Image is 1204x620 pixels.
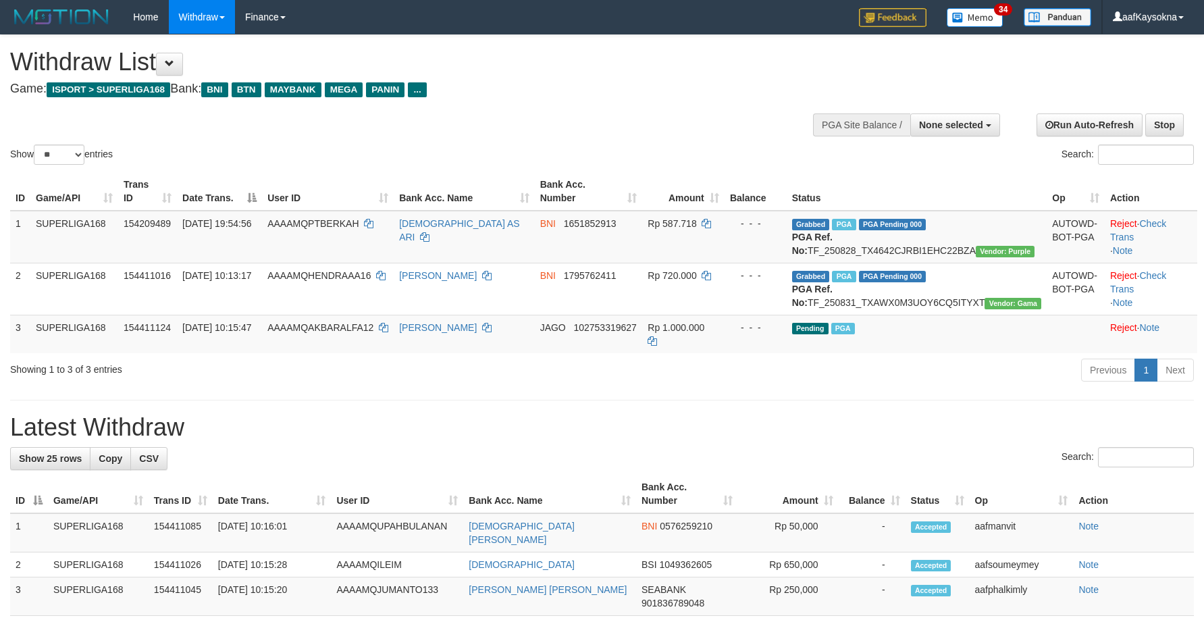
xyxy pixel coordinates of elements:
td: SUPERLIGA168 [48,552,149,577]
span: Rp 720.000 [648,270,696,281]
td: TF_250828_TX4642CJRBI1EHC22BZA [787,211,1047,263]
a: [PERSON_NAME] [399,322,477,333]
td: aafmanvit [970,513,1074,552]
h4: Game: Bank: [10,82,789,96]
img: Button%20Memo.svg [947,8,1003,27]
td: SUPERLIGA168 [48,577,149,616]
td: aafphalkimly [970,577,1074,616]
span: Vendor URL: https://trx31.1velocity.biz [985,298,1041,309]
th: Status: activate to sort column ascending [906,475,970,513]
td: AAAAMQILEIM [331,552,463,577]
span: Grabbed [792,271,830,282]
th: ID: activate to sort column descending [10,475,48,513]
td: SUPERLIGA168 [48,513,149,552]
span: Vendor URL: https://trx4.1velocity.biz [976,246,1035,257]
td: 1 [10,513,48,552]
b: PGA Ref. No: [792,284,833,308]
span: SEABANK [642,584,686,595]
label: Search: [1062,447,1194,467]
td: SUPERLIGA168 [30,263,118,315]
a: Reject [1110,270,1137,281]
td: AUTOWD-BOT-PGA [1047,211,1105,263]
span: Copy [99,453,122,464]
a: Reject [1110,322,1137,333]
span: None selected [919,120,983,130]
input: Search: [1098,447,1194,467]
span: BNI [642,521,657,532]
span: BSI [642,559,657,570]
td: SUPERLIGA168 [30,211,118,263]
span: PGA Pending [859,219,926,230]
th: Date Trans.: activate to sort column ascending [213,475,332,513]
div: PGA Site Balance / [813,113,910,136]
td: · · [1105,211,1197,263]
span: BNI [201,82,228,97]
span: [DATE] 19:54:56 [182,218,251,229]
span: Copy 1049362605 to clipboard [659,559,712,570]
span: Accepted [911,521,951,533]
img: panduan.png [1024,8,1091,26]
a: Show 25 rows [10,447,90,470]
label: Search: [1062,145,1194,165]
a: [DEMOGRAPHIC_DATA] AS ARI [399,218,519,242]
h1: Withdraw List [10,49,789,76]
a: Reject [1110,218,1137,229]
th: User ID: activate to sort column ascending [262,172,394,211]
td: 3 [10,315,30,353]
th: Bank Acc. Name: activate to sort column ascending [463,475,636,513]
td: 154411045 [149,577,213,616]
th: Date Trans.: activate to sort column descending [177,172,262,211]
td: - [839,577,906,616]
a: [DEMOGRAPHIC_DATA] [469,559,575,570]
th: Trans ID: activate to sort column ascending [118,172,177,211]
th: Bank Acc. Number: activate to sort column ascending [535,172,643,211]
span: CSV [139,453,159,464]
td: 3 [10,577,48,616]
span: Pending [792,323,829,334]
a: Note [1078,584,1099,595]
td: - [839,513,906,552]
span: AAAAMQHENDRAAA16 [267,270,371,281]
td: AAAAMQUPAHBULANAN [331,513,463,552]
span: Marked by aafchhiseyha [832,219,856,230]
label: Show entries [10,145,113,165]
td: aafsoumeymey [970,552,1074,577]
span: Copy 1651852913 to clipboard [564,218,617,229]
b: PGA Ref. No: [792,232,833,256]
span: 154209489 [124,218,171,229]
td: 154411026 [149,552,213,577]
th: Bank Acc. Number: activate to sort column ascending [636,475,738,513]
a: Note [1078,559,1099,570]
a: [PERSON_NAME] [399,270,477,281]
span: Show 25 rows [19,453,82,464]
span: 34 [994,3,1012,16]
button: None selected [910,113,1000,136]
th: Status [787,172,1047,211]
span: [DATE] 10:15:47 [182,322,251,333]
td: · · [1105,263,1197,315]
span: Copy 1795762411 to clipboard [564,270,617,281]
div: - - - [730,321,781,334]
span: Accepted [911,560,951,571]
a: [DEMOGRAPHIC_DATA][PERSON_NAME] [469,521,575,545]
td: Rp 250,000 [738,577,839,616]
a: Run Auto-Refresh [1037,113,1143,136]
a: Note [1113,297,1133,308]
th: Amount: activate to sort column ascending [738,475,839,513]
select: Showentries [34,145,84,165]
th: ID [10,172,30,211]
a: Copy [90,447,131,470]
td: 2 [10,552,48,577]
th: Action [1073,475,1194,513]
a: CSV [130,447,167,470]
a: Next [1157,359,1194,382]
a: Stop [1145,113,1184,136]
th: User ID: activate to sort column ascending [331,475,463,513]
th: Trans ID: activate to sort column ascending [149,475,213,513]
th: Amount: activate to sort column ascending [642,172,725,211]
a: [PERSON_NAME] [PERSON_NAME] [469,584,627,595]
td: Rp 650,000 [738,552,839,577]
a: Note [1078,521,1099,532]
td: [DATE] 10:15:20 [213,577,332,616]
span: Copy 102753319627 to clipboard [573,322,636,333]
